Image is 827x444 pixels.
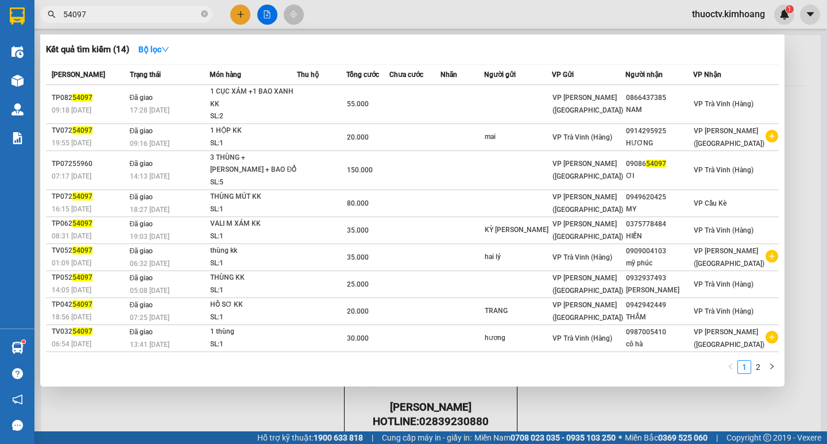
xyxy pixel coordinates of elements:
[346,71,379,79] span: Tổng cước
[766,250,778,262] span: plus-circle
[52,71,105,79] span: [PERSON_NAME]
[52,272,126,284] div: TP052
[130,106,169,114] span: 17:28 [DATE]
[768,363,775,370] span: right
[485,332,551,344] div: hương
[138,45,169,54] strong: Bộ lọc
[130,71,161,79] span: Trạng thái
[552,334,612,342] span: VP Trà Vinh (Hàng)
[552,71,574,79] span: VP Gửi
[63,8,199,21] input: Tìm tên, số ĐT hoặc mã đơn
[52,299,126,311] div: TP042
[766,130,778,142] span: plus-circle
[625,71,663,79] span: Người nhận
[552,253,612,261] span: VP Trà Vinh (Hàng)
[626,158,693,170] div: 09086
[552,301,623,322] span: VP [PERSON_NAME] ([GEOGRAPHIC_DATA])
[61,62,82,73] span: NAM
[48,10,56,18] span: search
[5,22,107,44] span: VP [PERSON_NAME] ([GEOGRAPHIC_DATA]) -
[130,172,169,180] span: 14:13 [DATE]
[694,127,764,148] span: VP [PERSON_NAME] ([GEOGRAPHIC_DATA])
[693,71,721,79] span: VP Nhận
[22,340,25,343] sup: 1
[694,280,753,288] span: VP Trà Vinh (Hàng)
[130,127,153,135] span: Đã giao
[347,334,369,342] span: 30.000
[210,203,296,216] div: SL: 1
[297,71,319,79] span: Thu hộ
[52,353,126,365] div: TP032
[626,245,693,257] div: 0909004103
[552,133,612,141] span: VP Trà Vinh (Hàng)
[52,158,126,170] div: TP07255960
[11,342,24,354] img: warehouse-icon
[626,311,693,323] div: THẮM
[552,160,623,180] span: VP [PERSON_NAME] ([GEOGRAPHIC_DATA])
[72,219,92,227] span: 54097
[210,257,296,270] div: SL: 1
[210,191,296,203] div: THÙNG MÚT KK
[5,62,82,73] span: 0866437385 -
[552,94,623,114] span: VP [PERSON_NAME] ([GEOGRAPHIC_DATA])
[694,328,764,349] span: VP [PERSON_NAME] ([GEOGRAPHIC_DATA])
[130,260,169,268] span: 06:32 [DATE]
[626,230,693,242] div: HIỀN
[694,199,726,207] span: VP Cầu Kè
[72,273,92,281] span: 54097
[210,218,296,230] div: VALI M XÁM KK
[52,340,91,348] span: 06:54 [DATE]
[72,126,92,134] span: 54097
[129,40,179,59] button: Bộ lọcdown
[347,280,369,288] span: 25.000
[552,193,623,214] span: VP [PERSON_NAME] ([GEOGRAPHIC_DATA])
[5,49,168,60] p: NHẬN:
[347,199,369,207] span: 80.000
[626,326,693,338] div: 0987005410
[32,49,111,60] span: VP Trà Vinh (Hàng)
[52,245,126,257] div: TV052
[626,104,693,116] div: NAM
[626,203,693,215] div: MY
[52,205,91,213] span: 16:15 [DATE]
[210,299,296,311] div: HỒ SƠ KK
[10,7,25,25] img: logo-vxr
[440,71,457,79] span: Nhãn
[201,10,208,17] span: close-circle
[130,328,153,336] span: Đã giao
[130,193,153,201] span: Đã giao
[52,139,91,147] span: 19:55 [DATE]
[724,360,737,374] button: left
[210,230,296,243] div: SL: 1
[694,100,753,108] span: VP Trà Vinh (Hàng)
[210,86,296,110] div: 1 CỤC XÁM +1 BAO XANH KK
[626,299,693,311] div: 0942942449
[347,307,369,315] span: 20.000
[130,287,169,295] span: 05:08 [DATE]
[72,246,92,254] span: 54097
[694,247,764,268] span: VP [PERSON_NAME] ([GEOGRAPHIC_DATA])
[347,226,369,234] span: 35.000
[52,326,126,338] div: TV032
[52,92,126,104] div: TP082
[347,253,369,261] span: 35.000
[389,71,423,79] span: Chưa cước
[626,338,693,350] div: cô hà
[161,45,169,53] span: down
[130,341,169,349] span: 13:41 [DATE]
[130,94,153,102] span: Đã giao
[210,110,296,123] div: SL: 2
[130,140,169,148] span: 09:16 [DATE]
[210,152,296,176] div: 3 THÙNG + [PERSON_NAME] + BAO ĐỔ KK
[485,224,551,236] div: KỲ [PERSON_NAME]
[347,166,373,174] span: 150.000
[30,75,101,86] span: KO BAO BỂ ƯỚT
[5,22,168,44] p: GỬI:
[11,103,24,115] img: warehouse-icon
[484,71,516,79] span: Người gửi
[626,170,693,182] div: ƠI
[210,272,296,284] div: THÙNG KK
[626,137,693,149] div: HƯƠNG
[5,75,101,86] span: GIAO:
[52,313,91,321] span: 18:56 [DATE]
